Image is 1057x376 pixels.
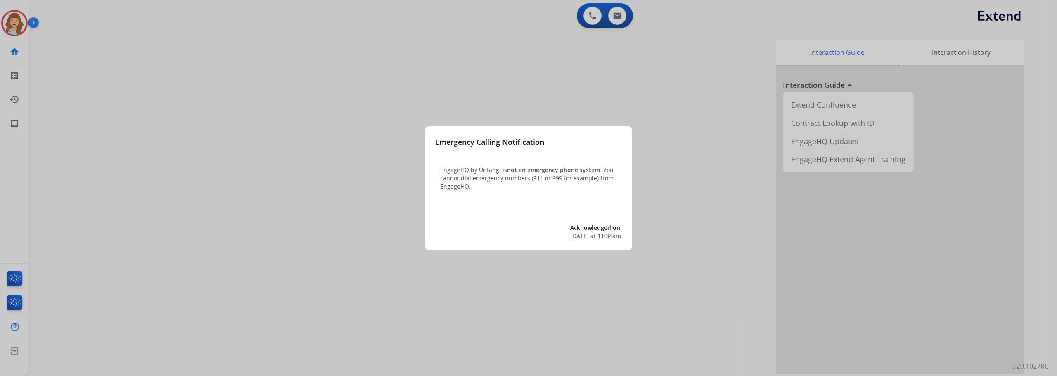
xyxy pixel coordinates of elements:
h3: Emergency Calling Notification [435,136,544,148]
span: not an emergency phone system [507,166,600,174]
span: Acknowledged on: [570,224,622,232]
span: [DATE] [570,232,589,240]
span: 11:34am [597,232,621,240]
p: EngageHQ by Untangl is . You cannot dial emergency numbers (911 or 999 for example) from EngageHQ. [440,166,617,191]
div: at [570,232,622,240]
p: 0.20.1027RC [1011,361,1049,371]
